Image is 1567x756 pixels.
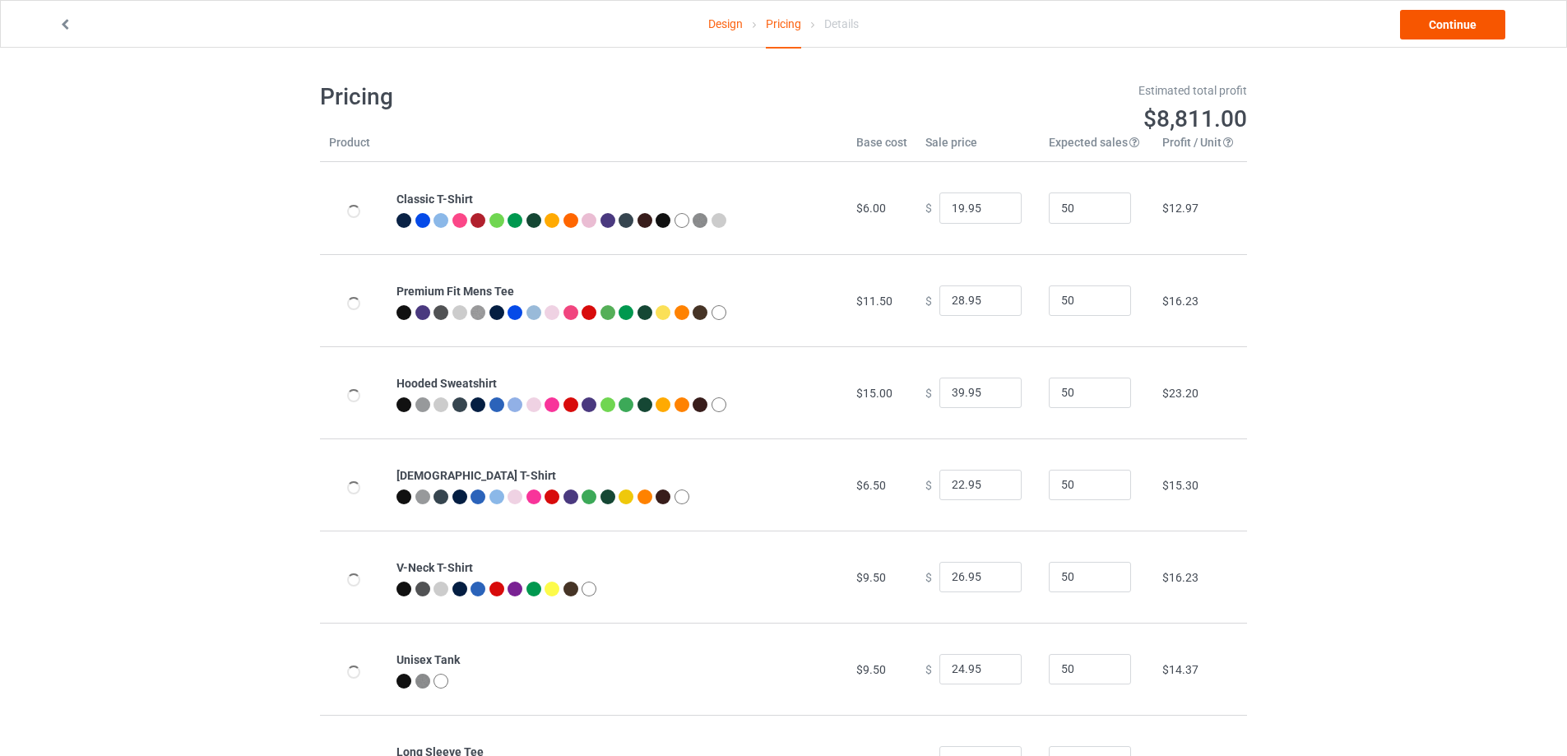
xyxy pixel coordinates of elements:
[856,202,886,215] span: $6.00
[925,478,932,491] span: $
[847,134,916,162] th: Base cost
[396,285,514,298] b: Premium Fit Mens Tee
[708,1,743,47] a: Design
[916,134,1040,162] th: Sale price
[396,192,473,206] b: Classic T-Shirt
[925,202,932,215] span: $
[471,305,485,320] img: heather_texture.png
[396,653,460,666] b: Unisex Tank
[824,1,859,47] div: Details
[766,1,801,49] div: Pricing
[856,387,892,400] span: $15.00
[396,469,556,482] b: [DEMOGRAPHIC_DATA] T-Shirt
[856,663,886,676] span: $9.50
[1143,105,1247,132] span: $8,811.00
[856,479,886,492] span: $6.50
[856,295,892,308] span: $11.50
[925,294,932,307] span: $
[856,571,886,584] span: $9.50
[1162,387,1198,400] span: $23.20
[1040,134,1153,162] th: Expected sales
[396,377,497,390] b: Hooded Sweatshirt
[1400,10,1505,39] a: Continue
[415,674,430,689] img: heather_texture.png
[396,561,473,574] b: V-Neck T-Shirt
[320,82,772,112] h1: Pricing
[795,82,1248,99] div: Estimated total profit
[320,134,387,162] th: Product
[925,662,932,675] span: $
[925,386,932,399] span: $
[1162,571,1198,584] span: $16.23
[1162,295,1198,308] span: $16.23
[925,570,932,583] span: $
[1162,663,1198,676] span: $14.37
[1162,479,1198,492] span: $15.30
[1162,202,1198,215] span: $12.97
[1153,134,1247,162] th: Profit / Unit
[693,213,707,228] img: heather_texture.png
